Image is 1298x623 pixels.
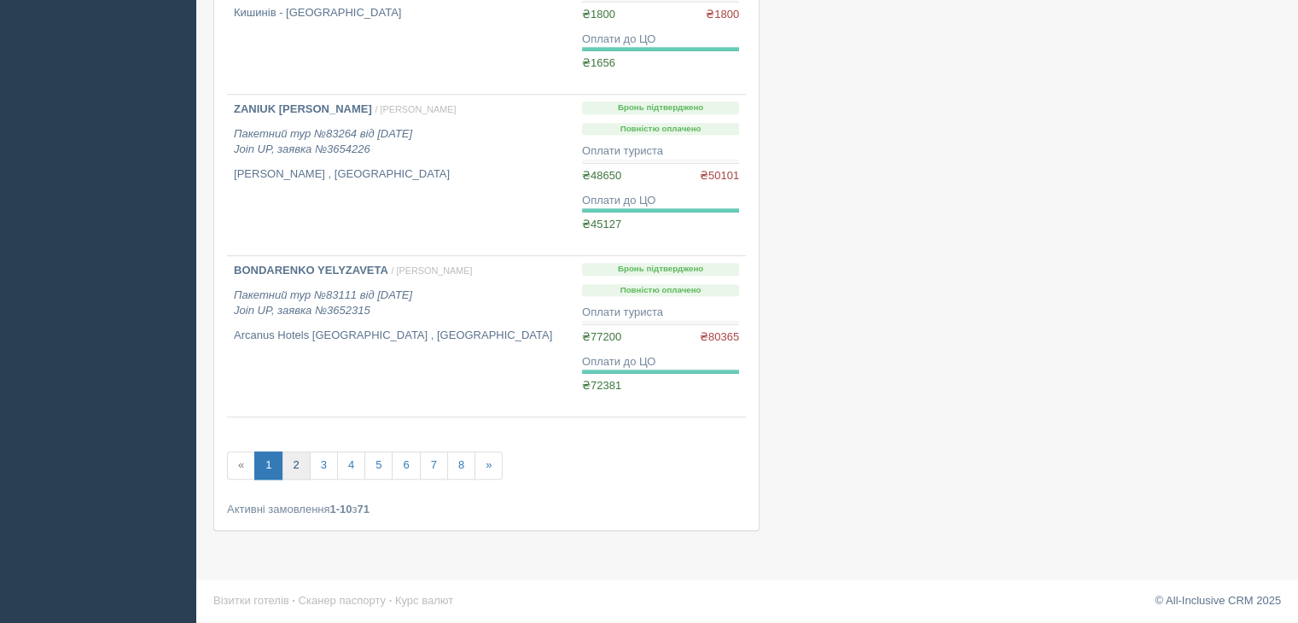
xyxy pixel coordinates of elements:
[234,5,568,21] p: Кишинів - [GEOGRAPHIC_DATA]
[391,265,472,276] span: / [PERSON_NAME]
[227,501,746,517] div: Активні замовлення з
[254,451,282,480] a: 1
[292,594,295,607] span: ·
[474,451,503,480] a: »
[706,7,739,23] span: ₴1800
[358,503,370,515] b: 71
[700,329,739,346] span: ₴80365
[582,102,739,114] p: Бронь підтверджено
[392,451,420,480] a: 6
[582,193,739,209] div: Оплати до ЦО
[234,288,412,317] i: Пакетний тур №83111 від [DATE] Join UP, заявка №3652315
[582,379,621,392] span: ₴72381
[330,503,352,515] b: 1-10
[227,95,575,255] a: ZANIUK [PERSON_NAME] / [PERSON_NAME] Пакетний тур №83264 від [DATE]Join UP, заявка №3654226 [PERS...
[582,305,739,321] div: Оплати туриста
[395,594,453,607] a: Курс валют
[582,284,739,297] p: Повністю оплачено
[234,264,388,277] b: BONDARENKO YELYZAVETA
[582,123,739,136] p: Повністю оплачено
[582,169,621,182] span: ₴48650
[234,127,412,156] i: Пакетний тур №83264 від [DATE] Join UP, заявка №3654226
[420,451,448,480] a: 7
[582,8,615,20] span: ₴1800
[700,168,739,184] span: ₴50101
[364,451,393,480] a: 5
[582,263,739,276] p: Бронь підтверджено
[582,330,621,343] span: ₴77200
[234,102,372,115] b: ZANIUK [PERSON_NAME]
[375,104,456,114] span: / [PERSON_NAME]
[227,256,575,416] a: BONDARENKO YELYZAVETA / [PERSON_NAME] Пакетний тур №83111 від [DATE]Join UP, заявка №3652315 Arca...
[299,594,386,607] a: Сканер паспорту
[1155,594,1281,607] a: © All-Inclusive CRM 2025
[582,354,739,370] div: Оплати до ЦО
[582,218,621,230] span: ₴45127
[234,328,568,344] p: Arcanus Hotels [GEOGRAPHIC_DATA] , [GEOGRAPHIC_DATA]
[582,56,615,69] span: ₴1656
[337,451,365,480] a: 4
[213,594,289,607] a: Візитки готелів
[227,451,255,480] span: «
[582,143,739,160] div: Оплати туриста
[282,451,310,480] a: 2
[447,451,475,480] a: 8
[389,594,393,607] span: ·
[234,166,568,183] p: [PERSON_NAME] , [GEOGRAPHIC_DATA]
[310,451,338,480] a: 3
[582,32,739,48] div: Оплати до ЦО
